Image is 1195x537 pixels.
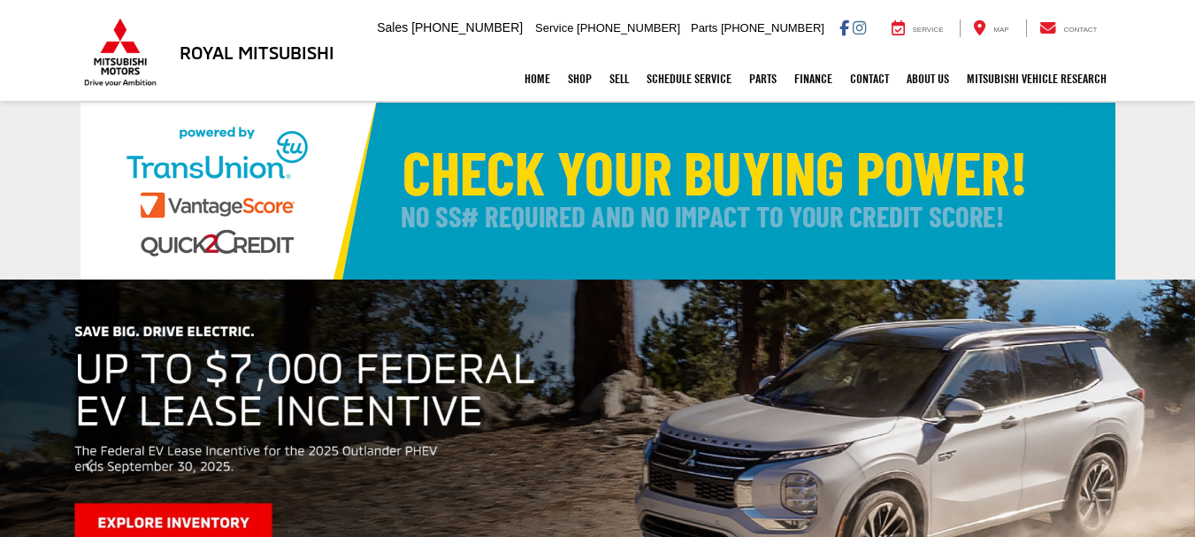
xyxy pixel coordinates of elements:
[740,57,785,101] a: Parts: Opens in a new tab
[535,21,573,35] span: Service
[898,57,958,101] a: About Us
[1026,19,1111,37] a: Contact
[878,19,957,37] a: Service
[601,57,638,101] a: Sell
[577,21,680,35] span: [PHONE_NUMBER]
[516,57,559,101] a: Home
[958,57,1115,101] a: Mitsubishi Vehicle Research
[80,18,160,87] img: Mitsubishi
[180,42,334,62] h3: Royal Mitsubishi
[841,57,898,101] a: Contact
[411,20,523,35] span: [PHONE_NUMBER]
[80,103,1115,280] img: Check Your Buying Power
[638,57,740,101] a: Schedule Service: Opens in a new tab
[913,26,944,34] span: Service
[721,21,824,35] span: [PHONE_NUMBER]
[691,21,717,35] span: Parts
[960,19,1022,37] a: Map
[993,26,1008,34] span: Map
[559,57,601,101] a: Shop
[377,20,408,35] span: Sales
[839,20,849,35] a: Facebook: Click to visit our Facebook page
[1063,26,1097,34] span: Contact
[785,57,841,101] a: Finance
[853,20,866,35] a: Instagram: Click to visit our Instagram page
